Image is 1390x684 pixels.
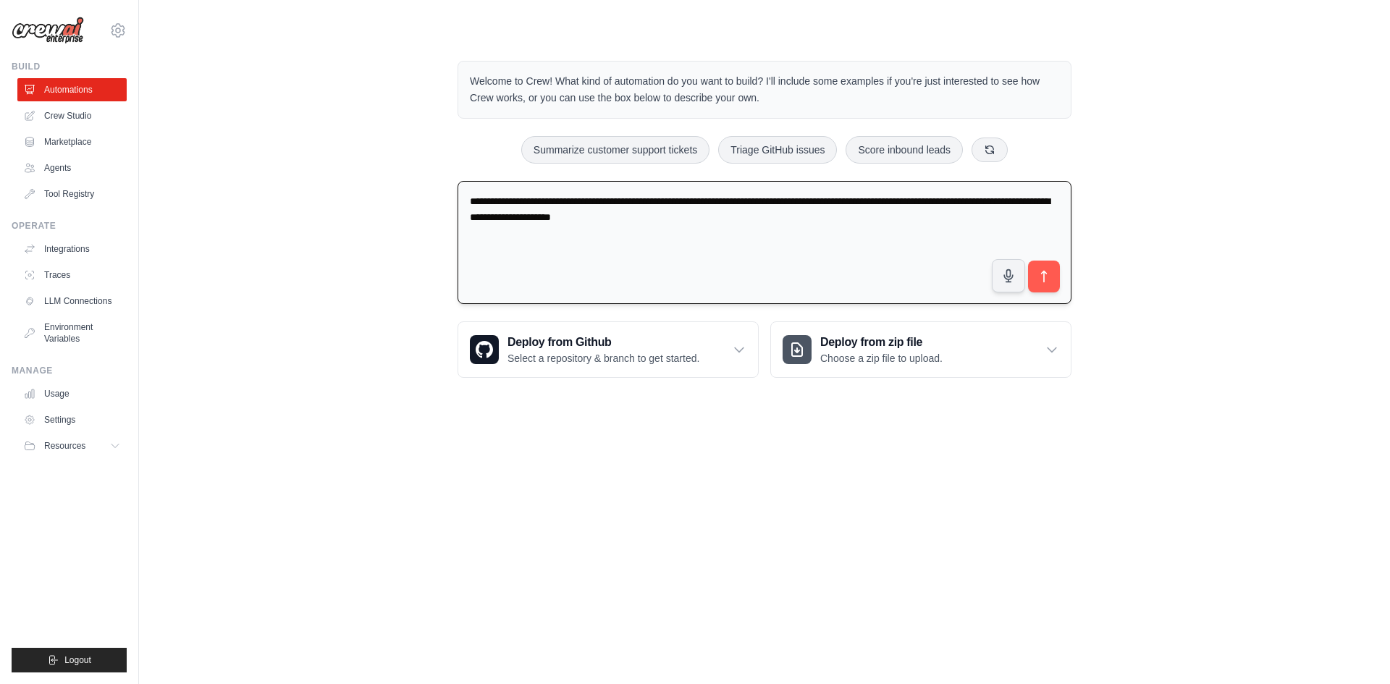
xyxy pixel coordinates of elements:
h3: Deploy from Github [507,334,699,351]
a: Agents [17,156,127,180]
a: Crew Studio [17,104,127,127]
span: Logout [64,654,91,666]
button: Resources [17,434,127,457]
span: Resources [44,440,85,452]
button: Triage GitHub issues [718,136,837,164]
iframe: Chat Widget [1318,615,1390,684]
a: Usage [17,382,127,405]
a: Automations [17,78,127,101]
a: Integrations [17,237,127,261]
a: Tool Registry [17,182,127,206]
a: Settings [17,408,127,431]
div: Manage [12,365,127,376]
button: Summarize customer support tickets [521,136,709,164]
div: Operate [12,220,127,232]
p: Welcome to Crew! What kind of automation do you want to build? I'll include some examples if you'... [470,73,1059,106]
a: Environment Variables [17,316,127,350]
button: Logout [12,648,127,672]
a: Marketplace [17,130,127,153]
button: Score inbound leads [846,136,963,164]
img: Logo [12,17,84,44]
h3: Deploy from zip file [820,334,943,351]
a: Traces [17,263,127,287]
p: Select a repository & branch to get started. [507,351,699,366]
a: LLM Connections [17,290,127,313]
div: Build [12,61,127,72]
p: Choose a zip file to upload. [820,351,943,366]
